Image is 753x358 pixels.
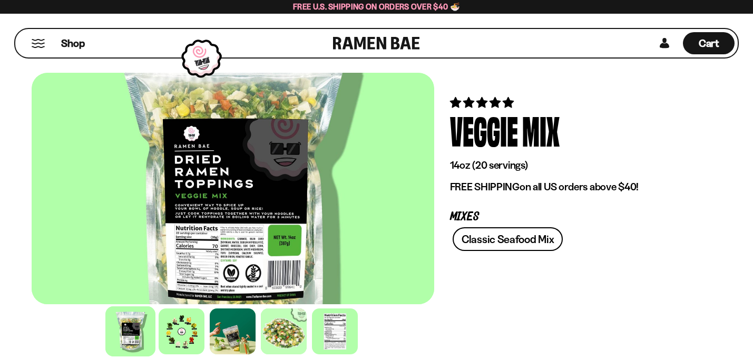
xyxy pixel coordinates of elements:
[699,37,719,50] span: Cart
[450,159,706,172] p: 14oz (20 servings)
[450,180,520,193] strong: FREE SHIPPING
[450,180,706,193] p: on all US orders above $40!
[450,96,516,109] span: 4.76 stars
[453,227,563,251] a: Classic Seafood Mix
[522,110,560,150] div: Mix
[683,29,735,57] div: Cart
[450,212,706,222] p: Mixes
[61,36,85,51] span: Shop
[31,39,45,48] button: Mobile Menu Trigger
[61,32,85,54] a: Shop
[293,2,460,12] span: Free U.S. Shipping on Orders over $40 🍜
[450,110,518,150] div: Veggie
